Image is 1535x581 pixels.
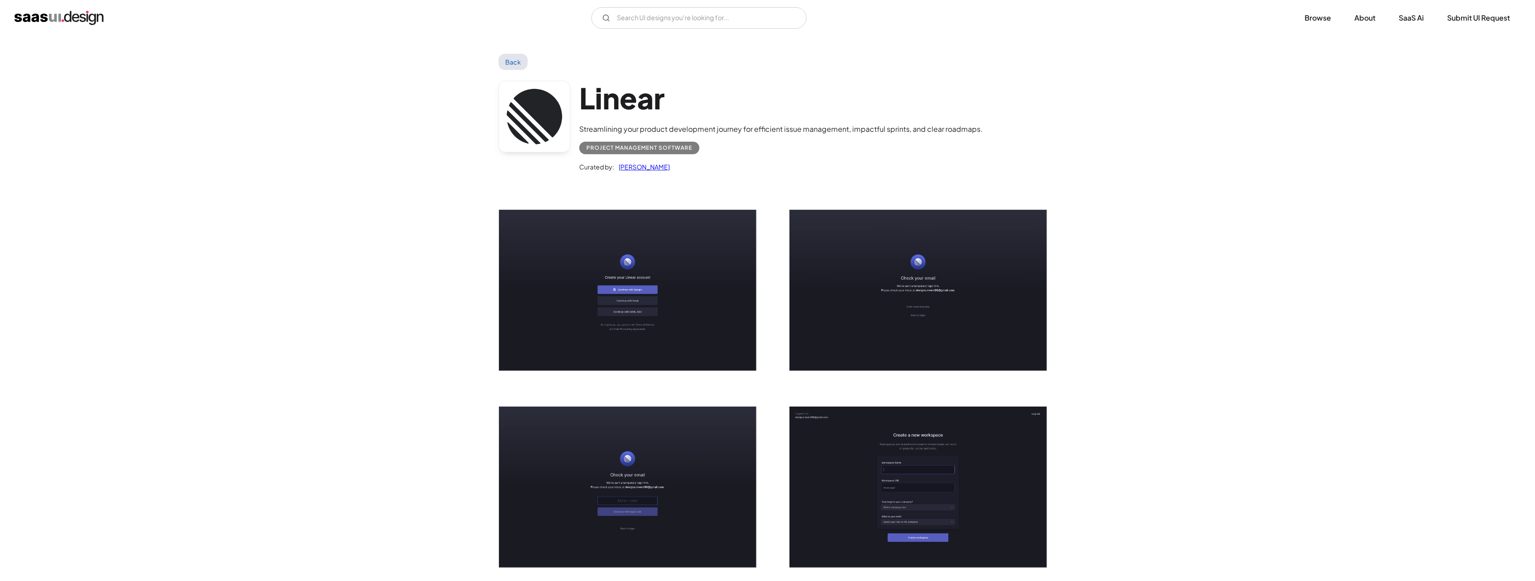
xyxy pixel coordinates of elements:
[789,407,1047,568] a: open lightbox
[1436,8,1521,28] a: Submit UI Request
[789,407,1047,568] img: 648701ea16cdf31674502759_Linear%20Create%20Workspace%20Screen.png
[499,210,756,371] a: open lightbox
[591,7,807,29] form: Email Form
[499,210,756,371] img: 648701b4848bc244d71e8d08_Linear%20Signup%20Screen.png
[1344,8,1386,28] a: About
[789,210,1047,371] a: open lightbox
[586,143,692,153] div: Project Management Software
[14,11,104,25] a: home
[614,161,670,172] a: [PERSON_NAME]
[579,81,983,115] h1: Linear
[499,54,528,70] a: Back
[1388,8,1435,28] a: SaaS Ai
[579,161,614,172] div: Curated by:
[591,7,807,29] input: Search UI designs you're looking for...
[579,124,983,134] div: Streamlining your product development journey for efficient issue management, impactful sprints, ...
[789,210,1047,371] img: 648701b3919ba8d4c66f90ab_Linear%20Verify%20Mail%20Screen.png
[499,407,756,568] img: 648701c9be3777aed9d2d3f0_Linear%20Enter%20Code%20Screen.png
[1294,8,1342,28] a: Browse
[499,407,756,568] a: open lightbox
